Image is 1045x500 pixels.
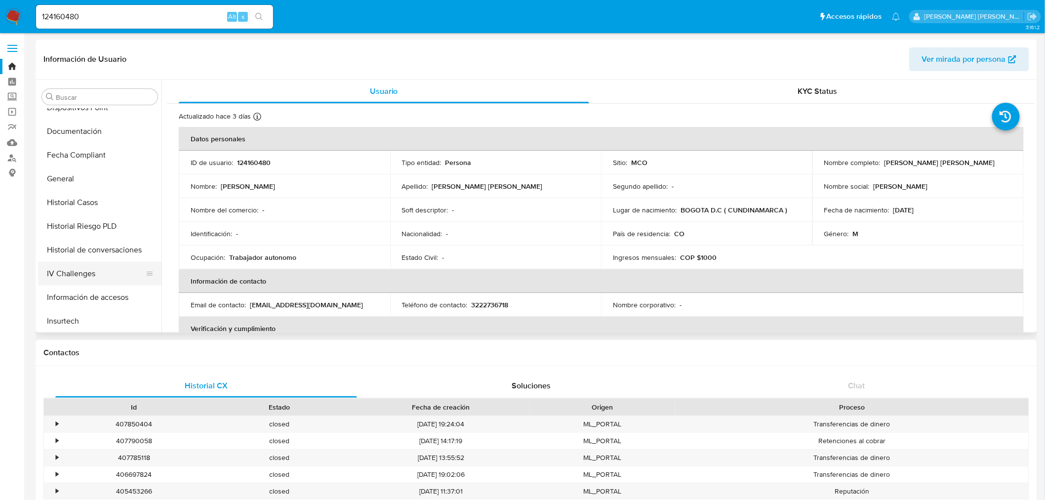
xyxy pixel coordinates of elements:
[613,158,627,167] p: Sitio :
[191,300,246,309] p: Email de contacto :
[613,253,676,262] p: Ingresos mensuales :
[61,483,206,500] div: 405453266
[241,12,244,21] span: s
[229,253,296,262] p: Trabajador autonomo
[191,182,217,191] p: Nombre :
[36,10,273,23] input: Buscar usuario o caso...
[352,466,530,483] div: [DATE] 19:02:06
[674,229,684,238] p: CO
[402,300,468,309] p: Teléfono de contacto :
[206,450,352,466] div: closed
[352,450,530,466] div: [DATE] 13:55:52
[56,93,154,102] input: Buscar
[179,112,251,121] p: Actualizado hace 3 días
[61,433,206,449] div: 407790058
[824,182,870,191] p: Nombre social :
[56,419,58,429] div: •
[191,253,225,262] p: Ocupación :
[38,262,154,286] button: IV Challenges
[922,47,1006,71] span: Ver mirada por persona
[61,466,206,483] div: 406697824
[402,253,439,262] p: Estado Civil :
[530,433,675,449] div: ML_PORTAL
[680,253,717,262] p: COP $1000
[884,158,995,167] p: [PERSON_NAME] [PERSON_NAME]
[613,229,670,238] p: País de residencia :
[237,158,271,167] p: 124160480
[213,402,345,412] div: Estado
[675,433,1029,449] div: Retenciones al cobrar
[452,206,454,214] p: -
[1027,11,1038,22] a: Salir
[824,206,889,214] p: Fecha de nacimiento :
[191,229,232,238] p: Identificación :
[221,182,275,191] p: [PERSON_NAME]
[38,214,161,238] button: Historial Riesgo PLD
[38,191,161,214] button: Historial Casos
[402,158,442,167] p: Tipo entidad :
[512,380,551,391] span: Soluciones
[675,466,1029,483] div: Transferencias de dinero
[530,450,675,466] div: ML_PORTAL
[672,182,674,191] p: -
[56,436,58,446] div: •
[43,54,126,64] h1: Información de Usuario
[853,229,859,238] p: M
[56,470,58,479] div: •
[613,206,677,214] p: Lugar de nacimiento :
[179,317,1024,340] th: Verificación y cumplimiento
[352,433,530,449] div: [DATE] 14:17:19
[206,433,352,449] div: closed
[402,229,442,238] p: Nacionalidad :
[38,309,161,333] button: Insurtech
[446,229,448,238] p: -
[445,158,472,167] p: Persona
[191,206,258,214] p: Nombre del comercio :
[537,402,668,412] div: Origen
[682,402,1022,412] div: Proceso
[798,85,838,97] span: KYC Status
[206,466,352,483] div: closed
[46,93,54,101] button: Buscar
[249,10,269,24] button: search-icon
[681,206,787,214] p: BOGOTA D.C ( CUNDINAMARCA )
[530,483,675,500] div: ML_PORTAL
[61,450,206,466] div: 407785118
[43,348,1029,358] h1: Contactos
[185,380,228,391] span: Historial CX
[892,12,900,21] a: Notificaciones
[191,158,233,167] p: ID de usuario :
[909,47,1029,71] button: Ver mirada por persona
[827,11,882,22] span: Accesos rápidos
[924,12,1024,21] p: leonardo.alvarezortiz@mercadolibre.com.co
[56,453,58,462] div: •
[38,286,161,309] button: Información de accesos
[206,483,352,500] div: closed
[262,206,264,214] p: -
[402,206,448,214] p: Soft descriptor :
[38,238,161,262] button: Historial de conversaciones
[613,182,668,191] p: Segundo apellido :
[613,300,676,309] p: Nombre corporativo :
[206,416,352,432] div: closed
[432,182,543,191] p: [PERSON_NAME] [PERSON_NAME]
[675,483,1029,500] div: Reputación
[38,167,161,191] button: General
[250,300,363,309] p: [EMAIL_ADDRESS][DOMAIN_NAME]
[893,206,914,214] p: [DATE]
[179,269,1024,293] th: Información de contacto
[530,466,675,483] div: ML_PORTAL
[680,300,682,309] p: -
[530,416,675,432] div: ML_PORTAL
[824,229,849,238] p: Género :
[359,402,523,412] div: Fecha de creación
[56,487,58,496] div: •
[38,143,161,167] button: Fecha Compliant
[352,416,530,432] div: [DATE] 19:24:04
[179,127,1024,151] th: Datos personales
[874,182,928,191] p: [PERSON_NAME]
[402,182,428,191] p: Apellido :
[236,229,238,238] p: -
[675,450,1029,466] div: Transferencias de dinero
[442,253,444,262] p: -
